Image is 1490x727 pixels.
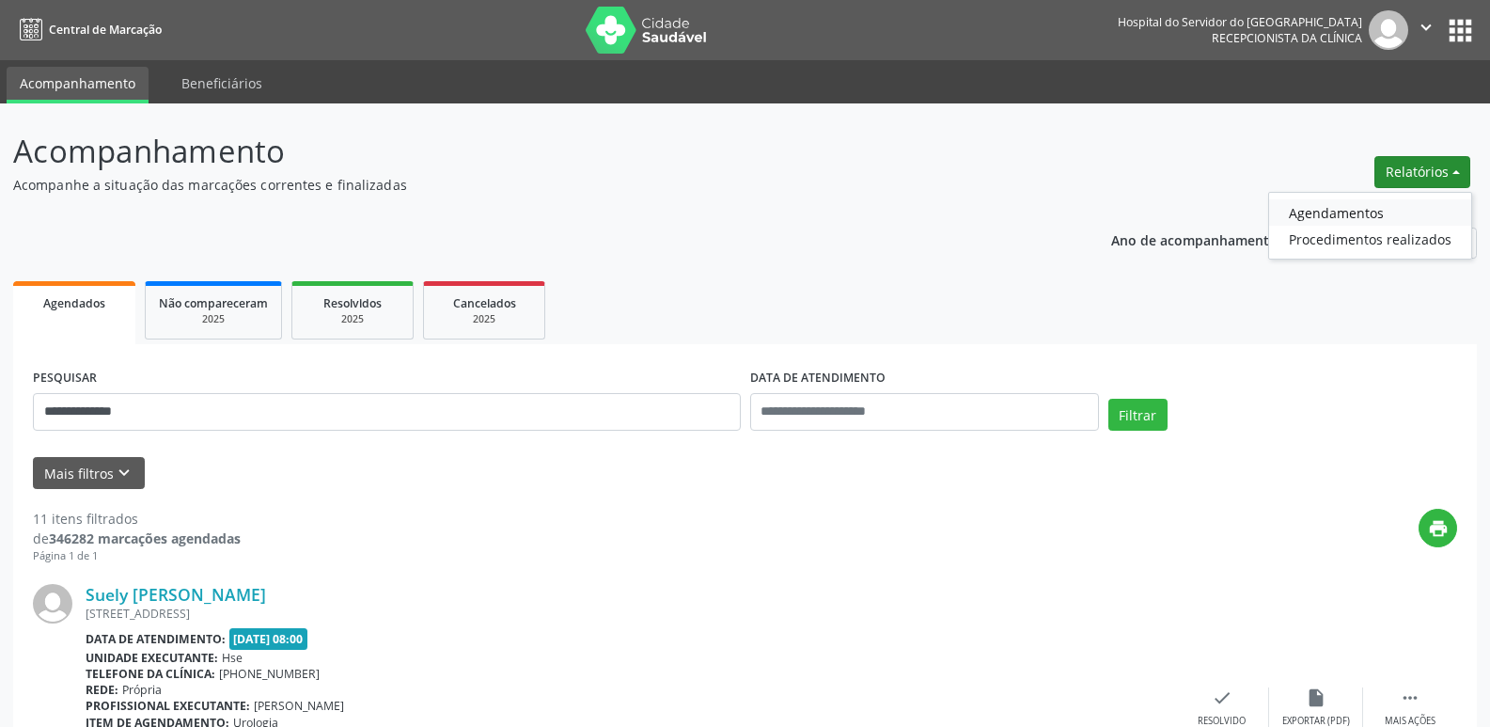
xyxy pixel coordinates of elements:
[1108,399,1168,431] button: Filtrar
[219,666,320,682] span: [PHONE_NUMBER]
[229,628,308,650] span: [DATE] 08:00
[1212,30,1362,46] span: Recepcionista da clínica
[1444,14,1477,47] button: apps
[437,312,531,326] div: 2025
[1306,687,1326,708] i: insert_drive_file
[1419,509,1457,547] button: print
[33,364,97,393] label: PESQUISAR
[1269,199,1471,226] a: Agendamentos
[49,22,162,38] span: Central de Marcação
[13,14,162,45] a: Central de Marcação
[1268,192,1472,260] ul: Relatórios
[1416,17,1436,38] i: 
[254,698,344,714] span: [PERSON_NAME]
[159,295,268,311] span: Não compareceram
[750,364,886,393] label: DATA DE ATENDIMENTO
[168,67,275,100] a: Beneficiários
[49,529,241,547] strong: 346282 marcações agendadas
[159,312,268,326] div: 2025
[13,175,1038,195] p: Acompanhe a situação das marcações correntes e finalizadas
[1408,10,1444,50] button: 
[1369,10,1408,50] img: img
[86,606,1175,622] div: [STREET_ADDRESS]
[453,295,516,311] span: Cancelados
[1118,14,1362,30] div: Hospital do Servidor do [GEOGRAPHIC_DATA]
[43,295,105,311] span: Agendados
[86,666,215,682] b: Telefone da clínica:
[86,698,250,714] b: Profissional executante:
[114,463,134,483] i: keyboard_arrow_down
[122,682,162,698] span: Própria
[323,295,382,311] span: Resolvidos
[222,650,243,666] span: Hse
[33,548,241,564] div: Página 1 de 1
[7,67,149,103] a: Acompanhamento
[33,457,145,490] button: Mais filtroskeyboard_arrow_down
[86,631,226,647] b: Data de atendimento:
[1400,687,1420,708] i: 
[1212,687,1232,708] i: check
[86,682,118,698] b: Rede:
[1428,518,1449,539] i: print
[86,584,266,605] a: Suely [PERSON_NAME]
[33,529,241,548] div: de
[1374,156,1470,188] button: Relatórios
[86,650,218,666] b: Unidade executante:
[33,584,72,624] img: img
[306,312,400,326] div: 2025
[13,128,1038,175] p: Acompanhamento
[1111,228,1278,251] p: Ano de acompanhamento
[33,509,241,529] div: 11 itens filtrados
[1269,226,1471,252] a: Procedimentos realizados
